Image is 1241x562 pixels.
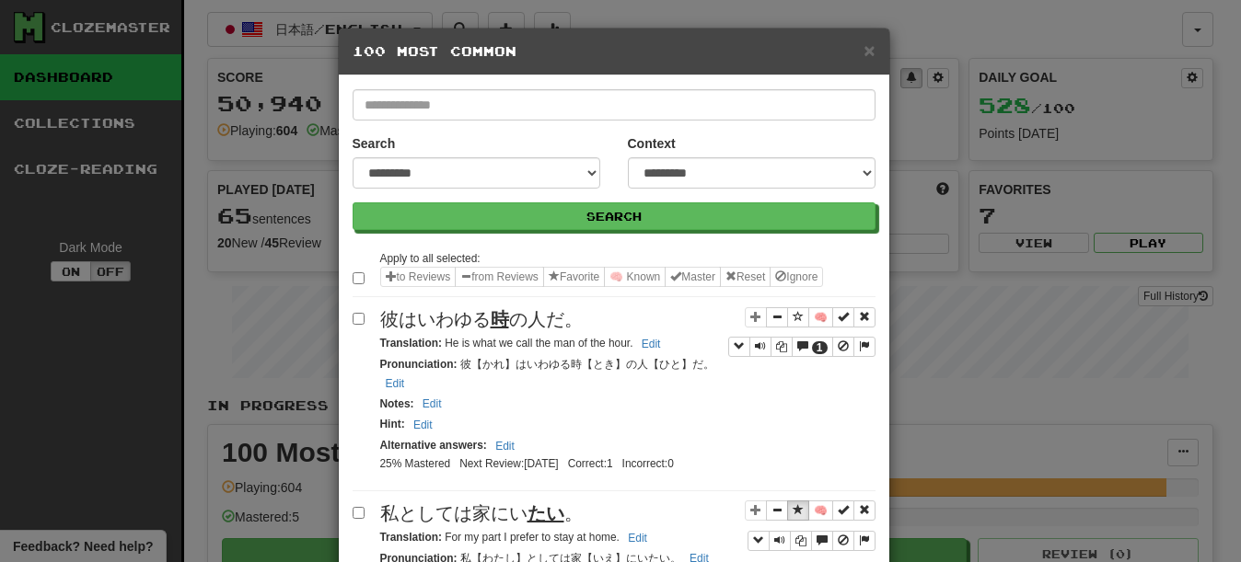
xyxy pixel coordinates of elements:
[380,267,824,287] div: Sentence options
[380,267,457,287] button: to Reviews
[665,267,721,287] button: Master
[864,40,875,60] button: Close
[748,531,876,551] div: Sentence controls
[490,436,520,456] button: Edit
[380,397,414,410] strong: Notes :
[604,267,666,287] button: 🧠 Known
[380,418,405,430] strong: Hint :
[563,456,618,472] li: Correct: 1
[376,456,456,472] li: 25% Mastered
[380,439,487,452] strong: Alternative answers :
[864,40,875,61] span: ×
[455,267,544,287] button: from Reviews
[618,456,678,472] li: Incorrect: 0
[408,415,438,435] button: Edit
[380,337,667,350] small: He is what we call the man of the hour.
[745,500,876,551] div: Sentence controls
[491,309,509,329] u: 時
[455,456,563,472] li: Next Review: [DATE]
[543,267,605,287] button: Favorite
[628,134,676,153] label: Context
[808,307,833,327] button: 🧠
[817,341,823,354] span: 1
[770,267,823,287] button: Ignore
[528,503,564,523] u: たい
[380,531,653,544] small: For my part I prefer to stay at home.
[380,309,583,329] span: 彼はいわゆる の人だ。
[380,358,458,371] strong: Pronunciation :
[792,337,833,357] button: 1
[622,528,653,548] button: Edit
[720,267,771,287] button: Reset
[808,500,833,521] button: 🧠
[728,306,876,357] div: Sentence controls
[728,337,876,357] div: Sentence controls
[417,394,447,414] button: Edit
[380,358,714,389] small: 彼【かれ】はいわゆる時【とき】の人【ひと】だ。
[353,202,876,230] button: Search
[636,334,667,354] button: Edit
[380,337,442,350] strong: Translation :
[380,252,481,265] small: Apply to all selected:
[380,503,583,523] span: 私としては家にい 。
[380,373,411,394] button: Edit
[353,42,876,61] h5: 100 Most Common
[353,134,396,153] label: Search
[380,531,442,544] strong: Translation :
